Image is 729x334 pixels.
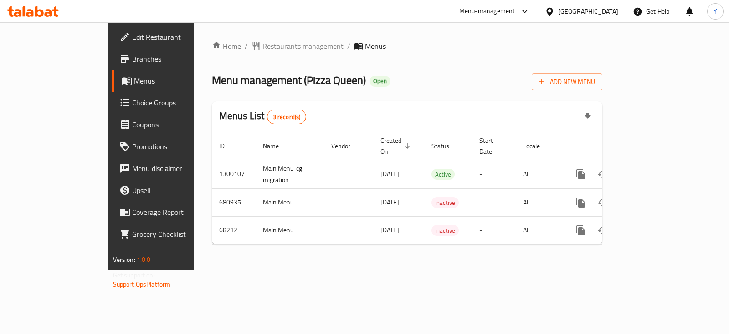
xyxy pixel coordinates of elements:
span: Locale [523,141,552,151]
span: Upsell [132,185,223,196]
a: Restaurants management [252,41,344,52]
li: / [347,41,350,52]
span: Branches [132,53,223,64]
a: Support.OpsPlatform [113,278,171,290]
span: Created On [380,135,413,157]
span: Start Date [479,135,505,157]
span: [DATE] [380,196,399,208]
span: Restaurants management [262,41,344,52]
span: 1.0.0 [137,254,151,266]
td: 1300107 [212,160,256,188]
a: Edit Restaurant [112,26,230,48]
span: Name [263,141,291,151]
a: Menus [112,70,230,92]
span: Add New Menu [539,76,595,88]
div: [GEOGRAPHIC_DATA] [558,6,618,16]
a: Menu disclaimer [112,157,230,179]
span: [DATE] [380,168,399,180]
span: Status [431,141,461,151]
span: Inactive [431,225,459,236]
h2: Menus List [219,109,306,124]
table: enhanced table [212,132,665,245]
span: Active [431,169,455,180]
span: Choice Groups [132,97,223,108]
td: All [516,216,563,244]
span: 3 record(s) [267,113,306,121]
td: Main Menu-cg migration [256,160,324,188]
span: Edit Restaurant [132,31,223,42]
td: 68212 [212,216,256,244]
td: - [472,160,516,188]
a: Coupons [112,114,230,136]
span: Grocery Checklist [132,229,223,240]
span: ID [219,141,236,151]
button: Change Status [592,192,614,214]
td: 680935 [212,188,256,216]
span: Inactive [431,198,459,208]
div: Menu-management [459,6,515,17]
th: Actions [563,132,665,160]
span: Open [370,77,390,85]
li: / [245,41,248,52]
a: Grocery Checklist [112,223,230,245]
div: Total records count [267,110,307,124]
span: Coupons [132,119,223,130]
a: Coverage Report [112,201,230,223]
button: more [570,219,592,241]
td: Main Menu [256,216,324,244]
a: Choice Groups [112,92,230,114]
button: more [570,192,592,214]
a: Branches [112,48,230,70]
button: Change Status [592,219,614,241]
span: Coverage Report [132,207,223,218]
a: Upsell [112,179,230,201]
td: Main Menu [256,188,324,216]
span: Menus [365,41,386,52]
td: - [472,188,516,216]
span: Promotions [132,141,223,152]
span: Get support on: [113,269,155,281]
span: Vendor [331,141,362,151]
div: Export file [577,106,599,128]
span: [DATE] [380,224,399,236]
span: Menu disclaimer [132,163,223,174]
td: - [472,216,516,244]
div: Open [370,76,390,87]
td: All [516,160,563,188]
td: All [516,188,563,216]
span: Menu management ( Pizza Queen ) [212,70,366,90]
a: Promotions [112,136,230,157]
span: Y [714,6,717,16]
span: Menus [134,75,223,86]
button: Change Status [592,163,614,185]
span: Version: [113,254,135,266]
button: Add New Menu [532,73,602,90]
nav: breadcrumb [212,41,602,52]
button: more [570,163,592,185]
